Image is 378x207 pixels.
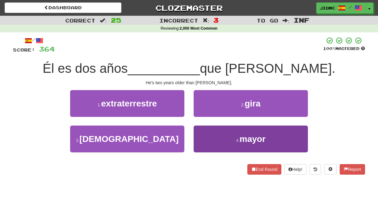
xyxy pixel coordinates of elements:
[79,134,178,144] span: [DEMOGRAPHIC_DATA]
[13,47,35,52] span: Score:
[39,45,55,53] span: 364
[316,2,366,14] a: JioMc /
[283,18,289,23] span: :
[340,164,365,175] button: Report
[111,16,121,24] span: 25
[284,164,306,175] button: Help!
[194,126,308,152] button: 4.mayor
[5,2,121,13] a: Dashboard
[70,126,184,152] button: 3.[DEMOGRAPHIC_DATA]
[131,2,247,13] a: Clozemaster
[101,99,157,108] span: extraterrestre
[128,61,200,76] span: __________
[159,17,198,23] span: Incorrect
[236,138,240,143] small: 4 .
[76,138,80,143] small: 3 .
[13,80,365,86] div: He's two years older than [PERSON_NAME].
[200,61,335,76] span: que [PERSON_NAME].
[203,18,209,23] span: :
[43,61,128,76] span: Él es dos años
[70,90,184,117] button: 1.extraterrestre
[349,5,352,9] span: /
[320,5,335,11] span: JioMc
[309,164,321,175] button: Round history (alt+y)
[247,164,281,175] button: End Round
[257,17,278,23] span: To go
[13,37,55,44] div: /
[98,102,101,107] small: 1 .
[194,90,308,117] button: 2.gira
[240,134,266,144] span: mayor
[65,17,95,23] span: Correct
[294,16,309,24] span: Inf
[213,16,219,24] span: 3
[323,46,365,52] div: Mastered
[323,46,335,51] span: 100 %
[100,18,107,23] span: :
[241,102,245,107] small: 2 .
[180,26,217,31] strong: 2,000 Most Common
[245,99,260,108] span: gira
